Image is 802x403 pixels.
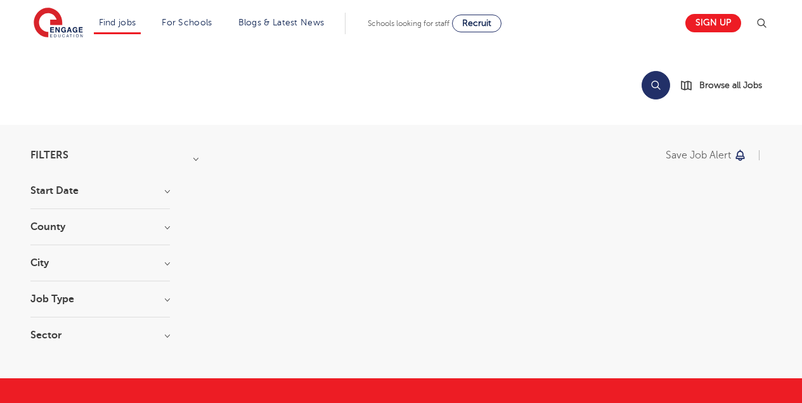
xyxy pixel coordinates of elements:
button: Save job alert [666,150,747,160]
h3: Start Date [30,186,170,196]
a: Recruit [452,15,501,32]
a: Find jobs [99,18,136,27]
span: Schools looking for staff [368,19,450,28]
p: Save job alert [666,150,731,160]
img: Engage Education [34,8,83,39]
span: Filters [30,150,68,160]
span: Browse all Jobs [699,78,762,93]
a: Sign up [685,14,741,32]
h3: County [30,222,170,232]
a: Blogs & Latest News [238,18,325,27]
span: Recruit [462,18,491,28]
button: Search [642,71,670,99]
a: Browse all Jobs [680,78,772,93]
h3: Sector [30,330,170,340]
h3: Job Type [30,294,170,304]
h3: City [30,258,170,268]
a: For Schools [162,18,212,27]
